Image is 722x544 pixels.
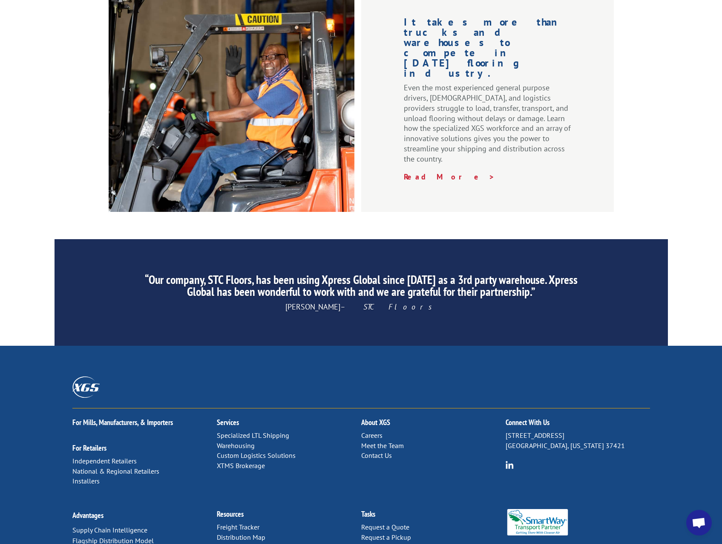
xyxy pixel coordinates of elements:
[285,302,437,312] span: [PERSON_NAME]
[404,17,571,83] h1: It takes more than trucks and warehouses to compete in [DATE] flooring industry.
[506,461,514,469] img: group-6
[217,417,239,427] a: Services
[72,376,100,397] img: XGS_Logos_ALL_2024_All_White
[217,451,296,460] a: Custom Logistics Solutions
[72,417,173,427] a: For Mills, Manufacturers, & Importers
[72,477,100,485] a: Installers
[506,431,650,451] p: [STREET_ADDRESS] [GEOGRAPHIC_DATA], [US_STATE] 37421
[217,509,244,519] a: Resources
[404,83,571,171] p: Even the most experienced general purpose drivers, [DEMOGRAPHIC_DATA], and logistics providers st...
[361,451,392,460] a: Contact Us
[217,523,259,531] a: Freight Tracker
[361,441,404,450] a: Meet the Team
[72,467,159,475] a: National & Regional Retailers
[361,431,383,440] a: Careers
[72,510,104,520] a: Advantages
[72,457,137,465] a: Independent Retailers
[217,441,255,450] a: Warehousing
[361,510,506,522] h2: Tasks
[404,172,495,182] a: Read More >
[217,533,265,541] a: Distribution Map
[686,510,712,535] a: Open chat
[361,533,411,541] a: Request a Pickup
[361,417,390,427] a: About XGS
[72,526,147,534] a: Supply Chain Intelligence
[340,302,437,312] em: – STC Floors
[134,274,587,302] h2: “Our company, STC Floors, has been using Xpress Global since [DATE] as a 3rd party warehouse. Xpr...
[72,443,106,453] a: For Retailers
[217,431,289,440] a: Specialized LTL Shipping
[361,523,409,531] a: Request a Quote
[217,461,265,470] a: XTMS Brokerage
[506,509,570,535] img: Smartway_Logo
[506,419,650,431] h2: Connect With Us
